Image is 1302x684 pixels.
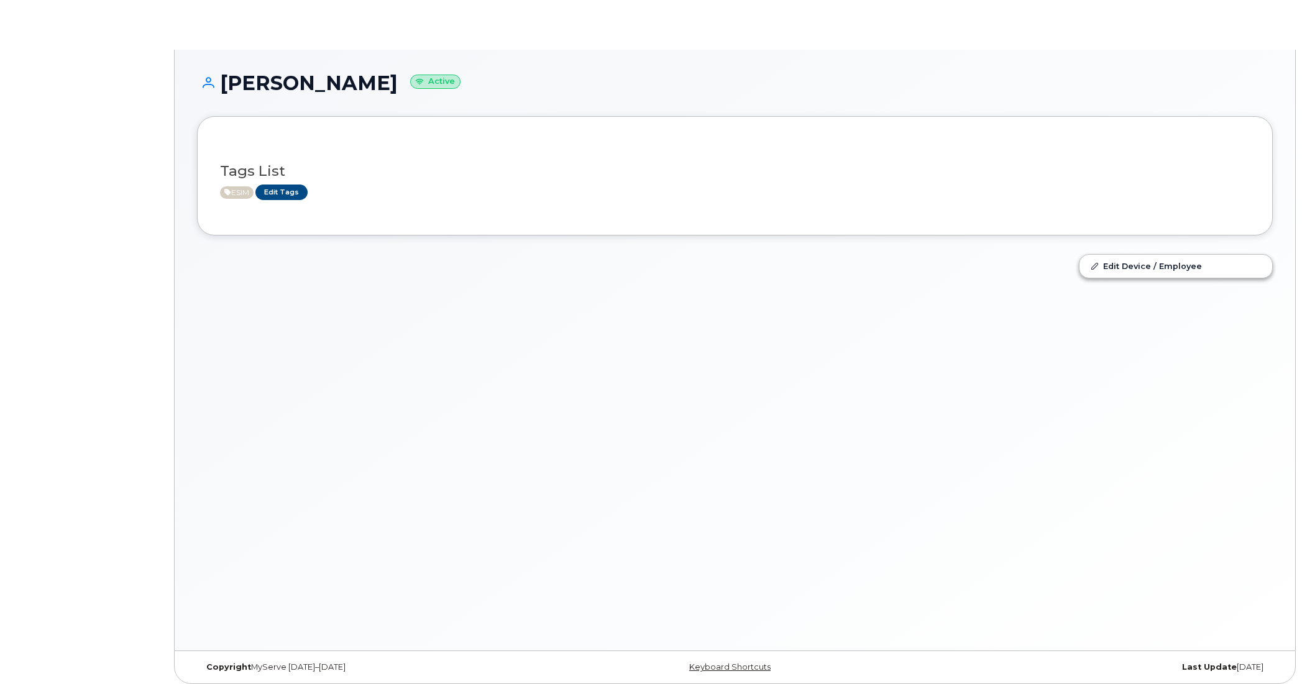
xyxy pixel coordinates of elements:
div: MyServe [DATE]–[DATE] [197,662,556,672]
a: Edit Device / Employee [1080,255,1272,277]
a: Keyboard Shortcuts [689,662,771,672]
strong: Copyright [206,662,251,672]
span: Active [220,186,254,199]
h1: [PERSON_NAME] [197,72,1273,94]
strong: Last Update [1182,662,1237,672]
h3: Tags List [220,163,1250,179]
small: Active [410,75,461,89]
a: Edit Tags [255,185,308,200]
div: [DATE] [914,662,1273,672]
